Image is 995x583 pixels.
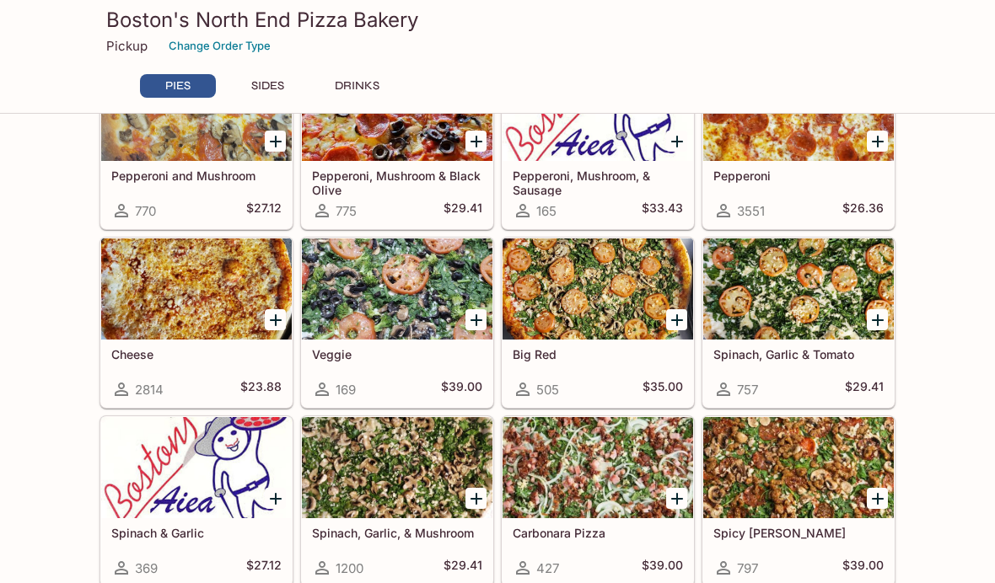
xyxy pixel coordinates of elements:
a: Pepperoni and Mushroom770$27.12 [100,59,293,229]
button: DRINKS [319,74,395,98]
h5: Pepperoni, Mushroom & Black Olive [312,168,482,196]
button: PIES [140,74,216,98]
h5: Cheese [111,347,282,361]
button: Add Carbonara Pizza [666,488,687,509]
a: Cheese2814$23.88 [100,238,293,408]
button: Add Veggie [465,309,487,330]
h5: $27.12 [246,558,282,578]
span: 169 [336,382,356,398]
span: 797 [737,560,758,576]
h5: $26.36 [842,201,884,221]
span: 165 [536,203,557,219]
h5: $35.00 [643,379,683,399]
h5: Big Red [513,347,683,361]
div: Spinach, Garlic & Tomato [703,238,894,340]
h5: $39.00 [441,379,482,399]
div: Spinach, Garlic, & Mushroom [302,417,492,518]
a: Pepperoni, Mushroom & Black Olive775$29.41 [301,59,493,229]
h5: $39.00 [642,558,683,578]
a: Veggie169$39.00 [301,238,493,408]
span: 369 [135,560,158,576]
div: Pepperoni [703,60,894,161]
span: 3551 [737,203,765,219]
h5: Veggie [312,347,482,361]
h5: $29.41 [444,201,482,221]
h5: Spicy [PERSON_NAME] [713,526,884,540]
div: Spinach & Garlic [101,417,292,518]
h3: Boston's North End Pizza Bakery [106,7,889,33]
div: Pepperoni and Mushroom [101,60,292,161]
button: Add Pepperoni, Mushroom & Black Olive [465,131,487,152]
h5: Pepperoni and Mushroom [111,168,282,183]
p: Pickup [106,38,148,54]
a: Spinach, Garlic & Tomato757$29.41 [702,238,895,408]
span: 2814 [135,382,164,398]
h5: $29.41 [845,379,884,399]
div: Carbonara Pizza [503,417,693,518]
h5: Pepperoni [713,168,884,183]
h5: Carbonara Pizza [513,526,683,540]
h5: Spinach, Garlic, & Mushroom [312,526,482,540]
button: Add Spinach, Garlic, & Mushroom [465,488,487,509]
button: Add Spinach & Garlic [265,488,286,509]
h5: $29.41 [444,558,482,578]
span: 505 [536,382,559,398]
a: Pepperoni3551$26.36 [702,59,895,229]
button: Add Big Red [666,309,687,330]
h5: $23.88 [240,379,282,399]
h5: Pepperoni, Mushroom, & Sausage [513,168,683,196]
div: Pepperoni, Mushroom, & Sausage [503,60,693,161]
button: Change Order Type [161,33,278,59]
span: 770 [135,203,156,219]
div: Spicy Jenny [703,417,894,518]
h5: $27.12 [246,201,282,221]
span: 427 [536,560,559,576]
button: Add Pepperoni, Mushroom, & Sausage [666,131,687,152]
h5: $33.43 [642,201,683,221]
div: Pepperoni, Mushroom & Black Olive [302,60,492,161]
button: Add Cheese [265,309,286,330]
span: 757 [737,382,758,398]
h5: $39.00 [842,558,884,578]
button: Add Pepperoni [867,131,888,152]
h5: Spinach, Garlic & Tomato [713,347,884,361]
span: 1200 [336,560,363,576]
a: Big Red505$35.00 [502,238,694,408]
span: 775 [336,203,357,219]
div: Cheese [101,238,292,340]
button: SIDES [229,74,305,98]
button: Add Spinach, Garlic & Tomato [867,309,888,330]
div: Big Red [503,238,693,340]
a: Pepperoni, Mushroom, & Sausage165$33.43 [502,59,694,229]
button: Add Pepperoni and Mushroom [265,131,286,152]
div: Veggie [302,238,492,340]
button: Add Spicy Jenny [867,488,888,509]
h5: Spinach & Garlic [111,526,282,540]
